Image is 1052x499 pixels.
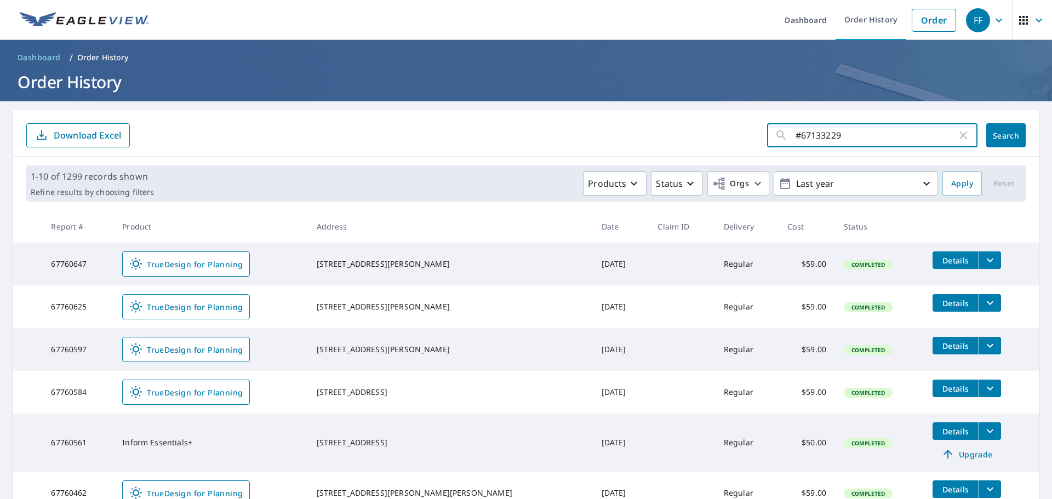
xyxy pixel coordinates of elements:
div: FF [966,8,990,32]
button: detailsBtn-67760462 [933,480,979,498]
button: filesDropdownBtn-67760561 [979,422,1001,440]
p: Products [588,177,626,190]
th: Report # [42,210,113,243]
span: Details [939,255,972,266]
th: Status [835,210,924,243]
a: TrueDesign for Planning [122,337,250,362]
span: Completed [845,346,891,354]
a: TrueDesign for Planning [122,380,250,405]
span: Details [939,484,972,495]
p: 1-10 of 1299 records shown [31,170,154,183]
button: detailsBtn-67760561 [933,422,979,440]
a: Dashboard [13,49,65,66]
th: Date [593,210,649,243]
span: Details [939,341,972,351]
button: Search [986,123,1026,147]
td: [DATE] [593,285,649,328]
button: filesDropdownBtn-67760647 [979,251,1001,269]
span: Search [995,130,1017,141]
td: 67760584 [42,371,113,414]
td: 67760597 [42,328,113,371]
td: [DATE] [593,371,649,414]
h1: Order History [13,71,1039,93]
td: Regular [715,371,779,414]
a: Order [912,9,956,32]
div: [STREET_ADDRESS] [317,437,584,448]
td: Regular [715,328,779,371]
button: detailsBtn-67760647 [933,251,979,269]
td: Regular [715,285,779,328]
td: $50.00 [779,414,835,472]
td: Regular [715,243,779,285]
th: Cost [779,210,835,243]
button: Orgs [707,171,769,196]
th: Address [308,210,593,243]
th: Product [113,210,307,243]
th: Delivery [715,210,779,243]
td: [DATE] [593,243,649,285]
p: Status [656,177,683,190]
a: TrueDesign for Planning [122,294,250,319]
img: EV Logo [20,12,149,28]
a: TrueDesign for Planning [122,251,250,277]
button: detailsBtn-67760597 [933,337,979,354]
span: Completed [845,439,891,447]
span: TrueDesign for Planning [129,300,243,313]
td: $59.00 [779,243,835,285]
p: Last year [792,174,920,193]
span: Completed [845,303,891,311]
span: TrueDesign for Planning [129,257,243,271]
button: detailsBtn-67760584 [933,380,979,397]
button: filesDropdownBtn-67760625 [979,294,1001,312]
button: Last year [774,171,938,196]
th: Claim ID [649,210,715,243]
button: filesDropdownBtn-67760584 [979,380,1001,397]
button: Products [583,171,647,196]
td: Regular [715,414,779,472]
span: Details [939,298,972,308]
span: Details [939,383,972,394]
li: / [70,51,73,64]
span: Upgrade [939,448,994,461]
td: $59.00 [779,328,835,371]
div: [STREET_ADDRESS] [317,387,584,398]
span: Completed [845,261,891,268]
td: Inform Essentials+ [113,414,307,472]
button: Apply [942,171,982,196]
td: 67760561 [42,414,113,472]
span: Details [939,426,972,437]
span: TrueDesign for Planning [129,343,243,356]
p: Refine results by choosing filters [31,187,154,197]
div: [STREET_ADDRESS][PERSON_NAME] [317,301,584,312]
nav: breadcrumb [13,49,1039,66]
span: Dashboard [18,52,61,63]
span: Completed [845,389,891,397]
button: detailsBtn-67760625 [933,294,979,312]
td: $59.00 [779,285,835,328]
button: Download Excel [26,123,130,147]
span: TrueDesign for Planning [129,386,243,399]
span: Apply [951,177,973,191]
div: [STREET_ADDRESS][PERSON_NAME] [317,344,584,355]
td: 67760625 [42,285,113,328]
a: Upgrade [933,445,1001,463]
input: Address, Report #, Claim ID, etc. [796,120,957,151]
span: Completed [845,490,891,497]
td: [DATE] [593,328,649,371]
td: 67760647 [42,243,113,285]
button: filesDropdownBtn-67760462 [979,480,1001,498]
button: Status [651,171,703,196]
div: [STREET_ADDRESS][PERSON_NAME] [317,259,584,269]
div: [STREET_ADDRESS][PERSON_NAME][PERSON_NAME] [317,487,584,498]
button: filesDropdownBtn-67760597 [979,337,1001,354]
td: [DATE] [593,414,649,472]
p: Download Excel [54,129,121,141]
td: $59.00 [779,371,835,414]
span: Orgs [712,177,749,191]
p: Order History [77,52,129,63]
